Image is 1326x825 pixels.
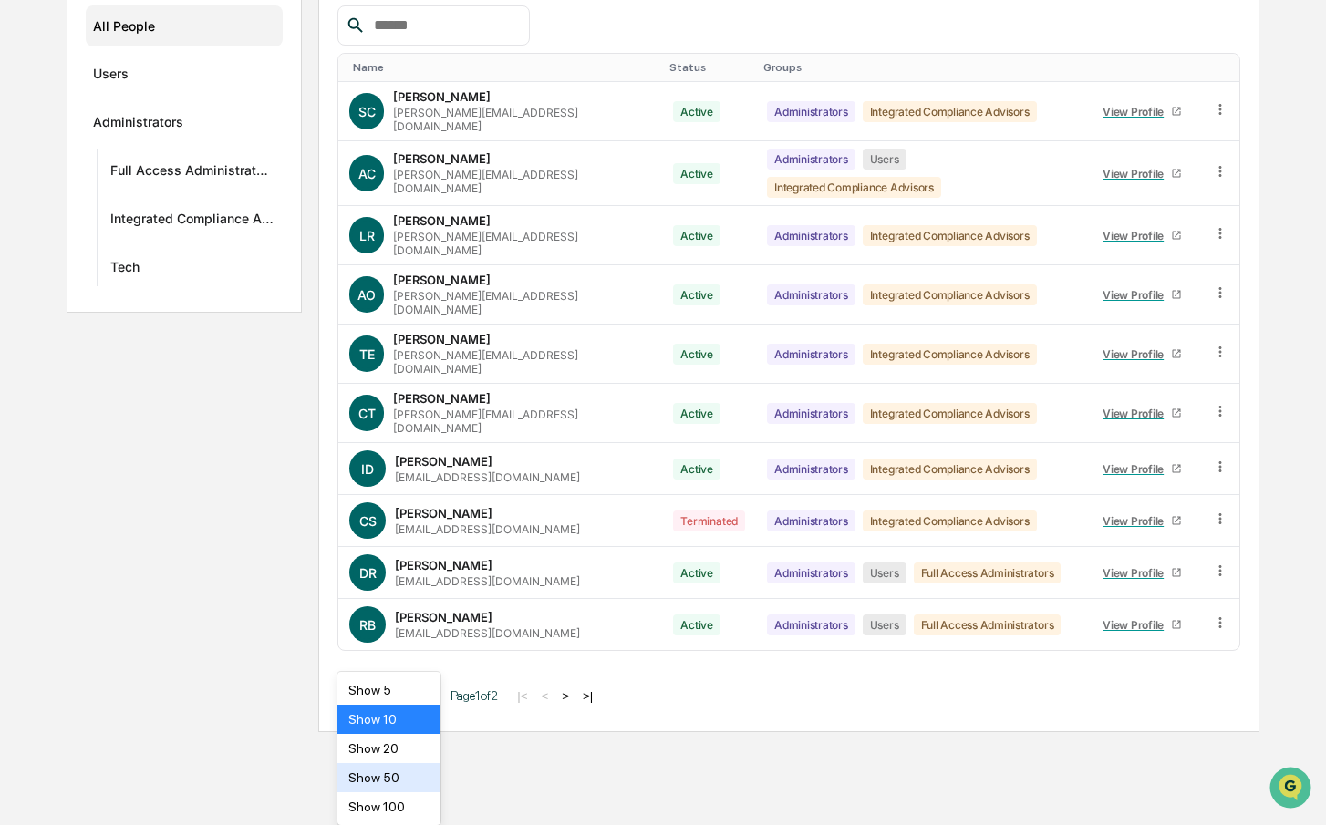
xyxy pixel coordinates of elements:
a: View Profile [1095,559,1190,587]
div: [PERSON_NAME][EMAIL_ADDRESS][DOMAIN_NAME] [393,106,651,133]
div: Active [673,614,720,635]
a: 🖐️Preclearance [11,222,125,255]
div: Administrators [767,101,855,122]
div: [PERSON_NAME] [393,273,491,287]
span: Attestations [150,230,226,248]
div: Users [863,149,906,170]
div: View Profile [1103,105,1171,119]
div: 🗄️ [132,232,147,246]
button: > [556,688,575,704]
div: View Profile [1103,618,1171,632]
div: View Profile [1103,514,1171,528]
div: Users [863,614,906,635]
div: View Profile [1103,407,1171,420]
a: 🔎Data Lookup [11,257,122,290]
div: [PERSON_NAME][EMAIL_ADDRESS][DOMAIN_NAME] [393,407,651,435]
a: View Profile [1095,340,1190,368]
span: CS [359,513,377,529]
div: [PERSON_NAME] [393,213,491,228]
div: View Profile [1103,167,1171,180]
div: Active [673,403,720,424]
span: Page 1 of 2 [451,688,498,703]
p: How can we help? [18,38,332,67]
div: Integrated Compliance Advisors [863,225,1037,246]
a: Powered byPylon [129,308,221,323]
div: 🖐️ [18,232,33,246]
div: Integrated Compliance Advisors [863,510,1037,531]
a: View Profile [1095,281,1190,309]
div: Active [673,344,720,365]
button: >| [577,688,598,704]
div: Administrators [767,344,855,365]
div: Active [673,163,720,184]
div: View Profile [1103,462,1171,476]
div: [PERSON_NAME] [393,391,491,406]
div: Administrators [767,459,855,480]
div: [PERSON_NAME][EMAIL_ADDRESS][DOMAIN_NAME] [393,348,651,376]
div: Toggle SortBy [1092,61,1194,74]
div: Integrated Compliance Advisors [767,177,941,198]
button: Start new chat [310,145,332,167]
img: 1746055101610-c473b297-6a78-478c-a979-82029cc54cd1 [18,139,51,172]
span: LR [359,228,375,243]
div: [EMAIL_ADDRESS][DOMAIN_NAME] [395,470,580,484]
div: Administrators [767,510,855,531]
div: View Profile [1103,347,1171,361]
div: [PERSON_NAME][EMAIL_ADDRESS][DOMAIN_NAME] [393,168,651,195]
span: Preclearance [36,230,118,248]
div: Show 10 [337,705,440,734]
div: Show 20 [337,734,440,763]
span: Pylon [181,309,221,323]
div: [PERSON_NAME] [393,332,491,346]
div: [EMAIL_ADDRESS][DOMAIN_NAME] [395,626,580,640]
div: Start new chat [62,139,299,158]
div: [PERSON_NAME][EMAIL_ADDRESS][DOMAIN_NAME] [393,289,651,316]
div: [EMAIL_ADDRESS][DOMAIN_NAME] [395,574,580,588]
span: SC [358,104,376,119]
span: ID [361,461,374,477]
div: Terminated [673,510,745,531]
div: Administrators [767,284,855,305]
div: [PERSON_NAME] [395,506,492,521]
a: View Profile [1095,455,1190,483]
a: View Profile [1095,507,1190,535]
div: View Profile [1103,566,1171,580]
div: Toggle SortBy [353,61,655,74]
div: We're available if you need us! [62,158,231,172]
div: Administrators [767,562,855,583]
a: View Profile [1095,399,1190,428]
div: Tech [110,259,140,281]
span: Data Lookup [36,264,115,283]
div: Active [673,101,720,122]
div: Administrators [767,225,855,246]
a: View Profile [1095,98,1190,126]
iframe: Open customer support [1268,765,1317,814]
div: Full Access Administrators [914,562,1062,583]
div: Full Access Administrators [110,162,275,184]
div: Administrators [93,114,183,136]
div: Active [673,225,720,246]
a: 🗄️Attestations [125,222,233,255]
div: [EMAIL_ADDRESS][DOMAIN_NAME] [395,522,580,536]
div: All People [93,11,275,41]
div: Administrators [767,403,855,424]
span: CT [358,406,376,421]
button: < [535,688,554,704]
div: [PERSON_NAME] [395,454,492,469]
div: Integrated Compliance Advisors [863,459,1037,480]
div: [PERSON_NAME] [393,151,491,166]
div: Toggle SortBy [1216,61,1233,74]
span: AO [357,287,376,303]
div: Integrated Compliance Advisors [110,211,275,232]
div: View Profile [1103,229,1171,242]
div: Administrators [767,149,855,170]
div: 🔎 [18,266,33,281]
div: Active [673,459,720,480]
div: Administrators [767,614,855,635]
div: Full Access Administrators [914,614,1062,635]
a: View Profile [1095,160,1190,188]
a: View Profile [1095,611,1190,639]
div: Users [93,66,129,88]
div: Toggle SortBy [763,61,1077,74]
div: [PERSON_NAME] [395,558,492,572]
